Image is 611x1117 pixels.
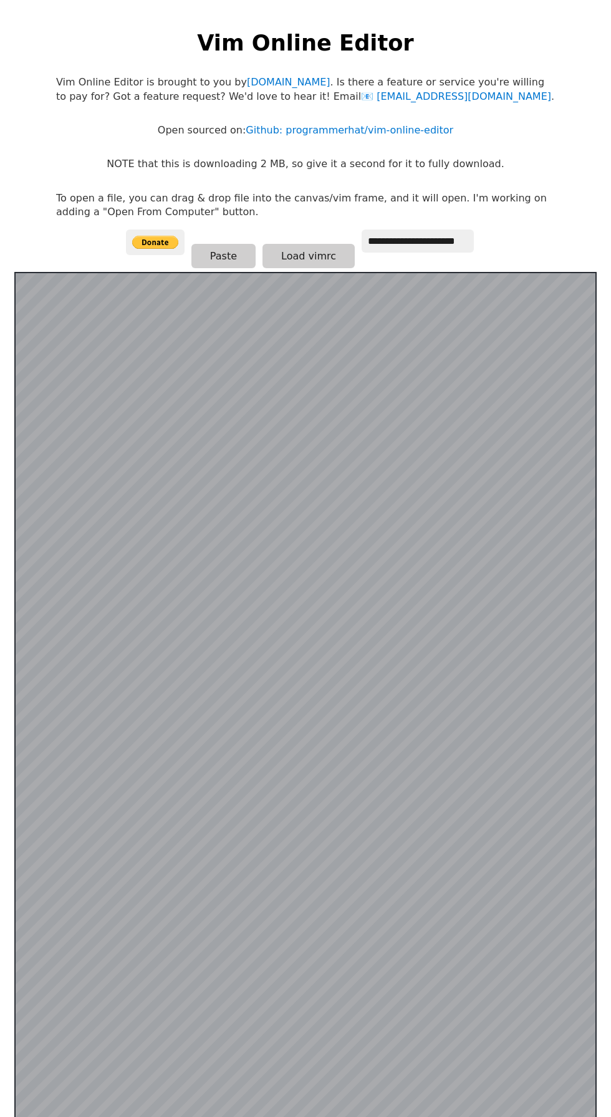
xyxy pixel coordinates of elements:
a: Github: programmerhat/vim-online-editor [246,124,453,136]
p: Open sourced on: [158,123,453,137]
a: [DOMAIN_NAME] [247,76,330,88]
button: Load vimrc [262,244,355,268]
h1: Vim Online Editor [197,27,413,58]
a: [EMAIL_ADDRESS][DOMAIN_NAME] [361,90,551,102]
button: Paste [191,244,256,268]
p: NOTE that this is downloading 2 MB, so give it a second for it to fully download. [107,157,504,171]
p: Vim Online Editor is brought to you by . Is there a feature or service you're willing to pay for?... [56,75,555,104]
p: To open a file, you can drag & drop file into the canvas/vim frame, and it will open. I'm working... [56,191,555,220]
